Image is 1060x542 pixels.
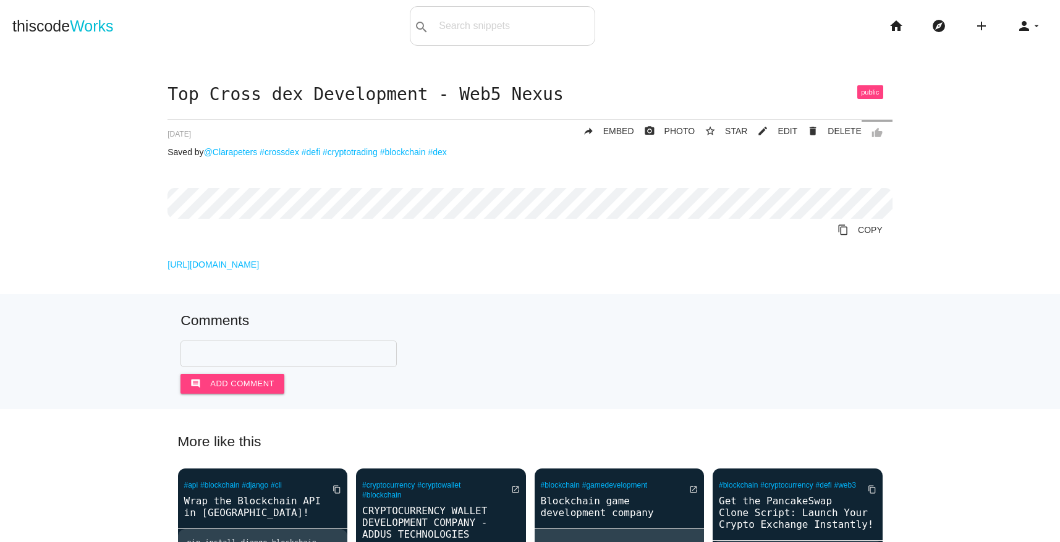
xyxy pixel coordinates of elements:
[535,494,705,520] a: Blockchain game development company
[271,481,282,489] a: #cli
[167,130,191,138] span: [DATE]
[582,481,647,489] a: #gamedevelopment
[428,147,446,157] a: #dex
[834,481,855,489] a: #web3
[180,313,880,328] h5: Comments
[725,126,747,136] span: STAR
[323,478,341,501] a: Copy to Clipboard
[333,478,341,501] i: content_copy
[410,7,433,45] button: search
[12,6,114,46] a: thiscodeWorks
[302,147,320,157] a: #defi
[974,6,989,46] i: add
[242,481,268,489] a: #django
[260,147,299,157] a: #crossdex
[828,219,893,241] a: Copy to Clipboard
[356,504,526,541] a: CRYPTOCURRENCY WALLET DEVELOPMENT COMPANY - ADDUS TECHNOLOGIES
[889,6,904,46] i: home
[644,120,655,142] i: photo_camera
[204,147,258,157] a: @Clarapeters
[931,6,946,46] i: explore
[868,478,876,501] i: content_copy
[603,126,634,136] span: EMBED
[816,481,832,489] a: #defi
[180,374,284,394] button: commentAdd comment
[1017,6,1032,46] i: person
[541,481,580,489] a: #blockchain
[190,374,201,394] i: comment
[70,17,113,35] span: Works
[323,147,378,157] a: #cryptotrading
[167,147,893,157] p: Saved by
[417,481,460,489] a: #cryptowallet
[695,120,747,142] button: star_borderSTAR
[200,481,239,489] a: #blockchain
[807,120,818,142] i: delete
[178,494,348,520] a: Wrap the Blockchain API in [GEOGRAPHIC_DATA]!
[778,126,797,136] span: EDIT
[167,85,893,104] h1: Top Cross dex Development - Web5 Nexus
[583,120,594,142] i: reply
[719,481,758,489] a: #blockchain
[858,478,876,501] a: Copy to Clipboard
[501,478,520,501] a: open_in_new
[184,481,198,489] a: #api
[1032,6,1041,46] i: arrow_drop_down
[664,126,695,136] span: PHOTO
[705,120,716,142] i: star_border
[167,260,259,269] a: [URL][DOMAIN_NAME]
[159,434,901,449] h5: More like this
[573,120,634,142] a: replyEMBED
[433,13,595,39] input: Search snippets
[713,494,883,531] a: Get the PancakeSwap Clone Script: Launch Your Crypto Exchange Instantly!
[380,147,426,157] a: #blockchain
[828,126,861,136] span: DELETE
[797,120,861,142] a: Delete Post
[511,478,520,501] i: open_in_new
[689,478,698,501] i: open_in_new
[362,481,415,489] a: #cryptocurrency
[760,481,813,489] a: #cryptocurrency
[362,491,401,499] a: #blockchain
[757,120,768,142] i: mode_edit
[679,478,698,501] a: open_in_new
[747,120,797,142] a: mode_editEDIT
[634,120,695,142] a: photo_cameraPHOTO
[414,7,429,47] i: search
[837,219,849,241] i: content_copy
